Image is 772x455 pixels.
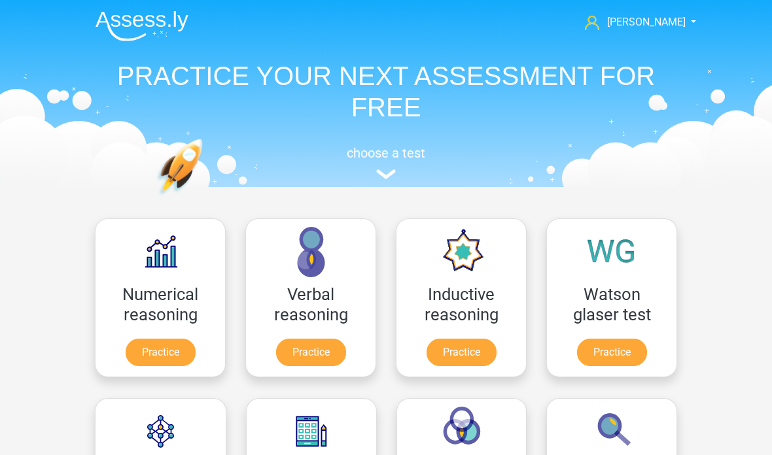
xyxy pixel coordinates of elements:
[96,10,188,41] img: Assessly
[85,145,687,161] h5: choose a test
[580,14,687,30] a: [PERSON_NAME]
[85,145,687,180] a: choose a test
[376,169,396,179] img: assessment
[577,339,647,366] a: Practice
[126,339,196,366] a: Practice
[85,60,687,123] h1: PRACTICE YOUR NEXT ASSESSMENT FOR FREE
[427,339,497,366] a: Practice
[157,139,253,257] img: practice
[276,339,346,366] a: Practice
[607,16,686,28] span: [PERSON_NAME]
